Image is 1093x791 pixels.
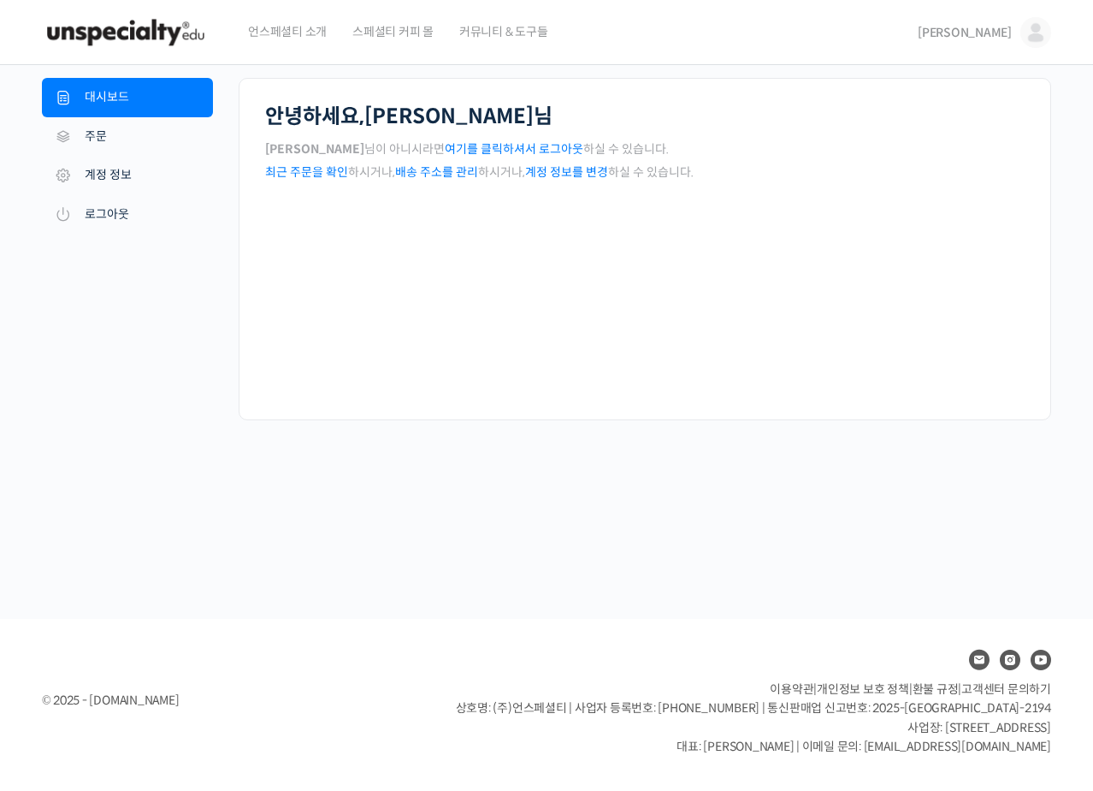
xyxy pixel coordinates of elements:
[265,164,348,180] a: 최근 주문을 확인
[265,138,1025,161] p: 님이 아니시라면 하실 수 있습니다.
[42,117,213,157] a: 주문
[42,156,213,195] a: 계정 정보
[42,689,413,712] div: © 2025 - [DOMAIN_NAME]
[525,164,608,180] a: 계정 정보를 변경
[265,161,1025,184] p: 하시거나, 하시거나, 하실 수 있습니다.
[913,681,959,697] a: 환불 규정
[265,141,364,157] strong: [PERSON_NAME]
[395,164,478,180] a: 배송 주소를 관리
[42,195,213,235] a: 로그아웃
[817,681,909,697] a: 개인정보 보호 정책
[770,681,813,697] a: 이용약관
[364,104,534,129] strong: [PERSON_NAME]
[456,680,1051,757] p: | | | 상호명: (주)언스페셜티 | 사업자 등록번호: [PHONE_NUMBER] | 통신판매업 신고번호: 2025-[GEOGRAPHIC_DATA]-2194 사업장: [ST...
[265,104,1025,129] h2: 안녕하세요, 님
[918,25,1012,40] span: [PERSON_NAME]
[445,141,583,157] a: 여기를 클릭하셔서 로그아웃
[961,681,1051,697] span: 고객센터 문의하기
[42,78,213,117] a: 대시보드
